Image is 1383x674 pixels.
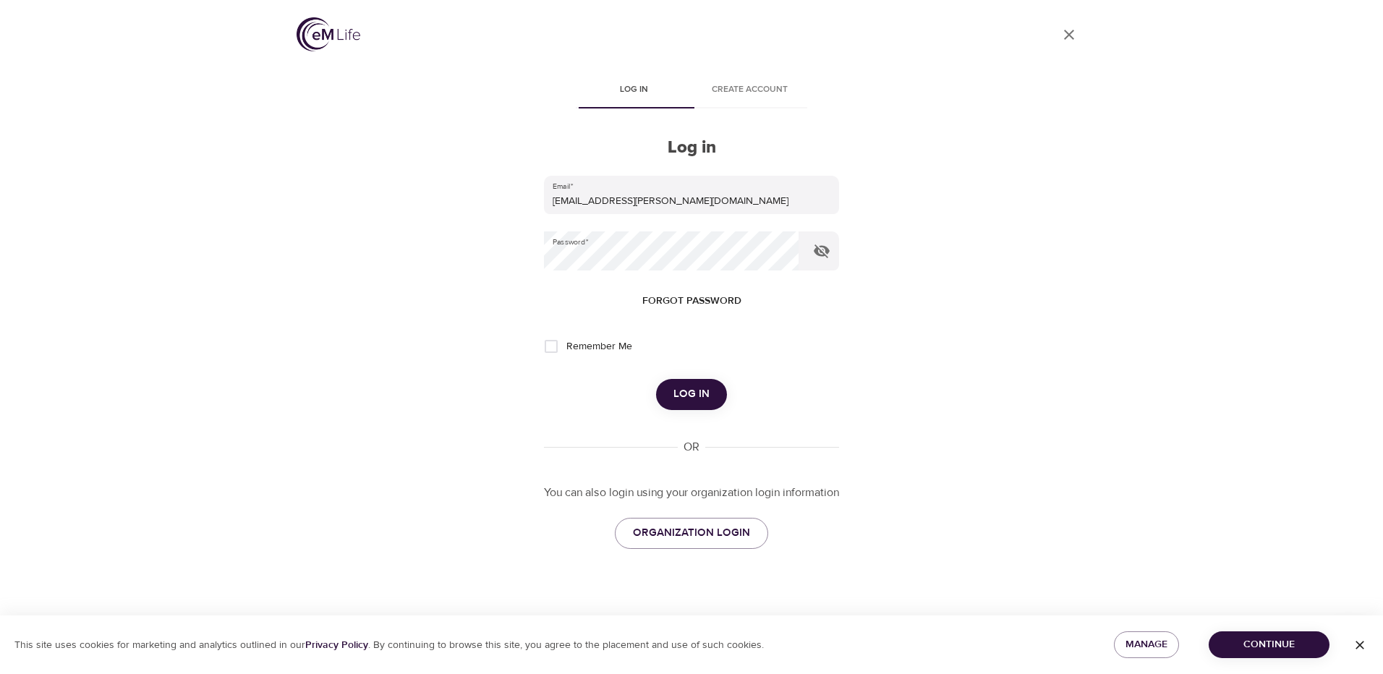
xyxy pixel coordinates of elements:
button: Log in [656,379,727,409]
span: Manage [1125,636,1167,654]
span: Remember Me [566,339,632,354]
span: Continue [1220,636,1318,654]
span: ORGANIZATION LOGIN [633,524,750,542]
h2: Log in [544,137,839,158]
button: Forgot password [637,288,747,315]
div: OR [678,439,705,456]
button: Continue [1209,631,1329,658]
p: You can also login using your organization login information [544,485,839,501]
div: disabled tabs example [544,74,839,108]
a: ORGANIZATION LOGIN [615,518,768,548]
a: Privacy Policy [305,639,368,652]
span: Forgot password [642,292,741,310]
span: Log in [584,82,683,98]
span: Create account [700,82,799,98]
a: close [1052,17,1086,52]
img: logo [297,17,360,51]
button: Manage [1114,631,1179,658]
span: Log in [673,385,710,404]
